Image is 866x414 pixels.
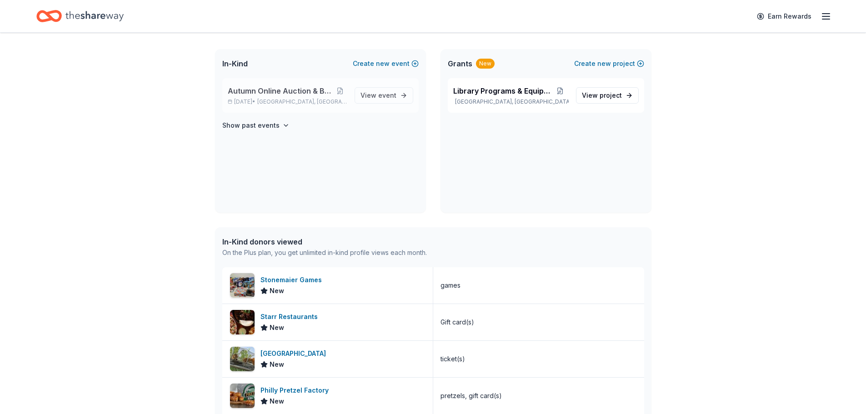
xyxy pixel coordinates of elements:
p: [GEOGRAPHIC_DATA], [GEOGRAPHIC_DATA] [453,98,569,105]
span: New [270,322,284,333]
button: Createnewevent [353,58,419,69]
button: Show past events [222,120,290,131]
img: Image for Philadelphia Zoo [230,347,255,371]
div: Philly Pretzel Factory [260,385,332,396]
span: Library Programs & Equipment [453,85,552,96]
span: In-Kind [222,58,248,69]
span: New [270,396,284,407]
span: new [597,58,611,69]
div: Stonemaier Games [260,274,325,285]
span: [GEOGRAPHIC_DATA], [GEOGRAPHIC_DATA] [257,98,347,105]
div: New [476,59,495,69]
div: ticket(s) [441,354,465,364]
a: View project [576,87,639,104]
h4: Show past events [222,120,280,131]
p: [DATE] • [228,98,347,105]
span: New [270,359,284,370]
div: Starr Restaurants [260,311,321,322]
a: Home [36,5,124,27]
img: Image for Starr Restaurants [230,310,255,334]
span: project [600,91,622,99]
a: Earn Rewards [751,8,817,25]
div: [GEOGRAPHIC_DATA] [260,348,330,359]
button: Createnewproject [574,58,644,69]
div: pretzels, gift card(s) [441,390,502,401]
div: In-Kind donors viewed [222,236,427,247]
span: New [270,285,284,296]
span: View [582,90,622,101]
span: event [378,91,396,99]
div: Gift card(s) [441,317,474,328]
div: On the Plus plan, you get unlimited in-kind profile views each month. [222,247,427,258]
span: new [376,58,390,69]
span: Autumn Online Auction & Basket Social [228,85,334,96]
img: Image for Stonemaier Games [230,273,255,298]
img: Image for Philly Pretzel Factory [230,384,255,408]
span: View [360,90,396,101]
a: View event [355,87,413,104]
span: Grants [448,58,472,69]
div: games [441,280,461,291]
